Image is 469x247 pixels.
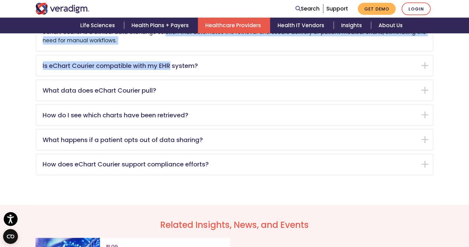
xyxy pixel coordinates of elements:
a: Search [296,5,320,13]
iframe: Drift Chat Widget [346,216,462,240]
a: Life Sciences [73,18,124,33]
h5: What happens if a patient opts out of data sharing? [43,136,417,144]
a: Health IT Vendors [270,18,333,33]
a: Login [402,2,431,15]
a: Insights [334,18,371,33]
img: Veradigm logo [36,3,90,15]
a: Healthcare Providers [198,18,270,33]
h5: Is eChart Courier compatible with my EHR system? [43,62,417,69]
a: Support [326,5,348,12]
a: Health Plans + Payers [124,18,198,33]
a: Get Demo [358,3,396,15]
a: About Us [371,18,410,33]
button: Open CMP widget [3,229,18,244]
h5: How does eChart Courier support compliance efforts? [43,161,417,168]
div: eChart Courier is a clinical data exchange solution that automates the retrieval and secure deliv... [37,22,433,51]
h5: What data does eChart Courier pull? [43,87,417,94]
h5: How do I see which charts have been retrieved? [43,111,417,119]
h2: Related Insights, News, and Events [36,220,434,231]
